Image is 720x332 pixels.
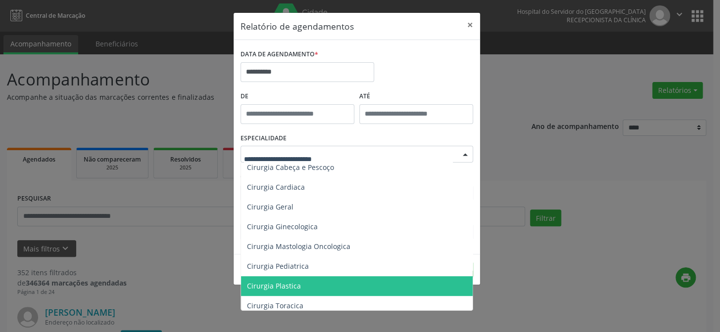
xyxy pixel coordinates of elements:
span: Cirurgia Pediatrica [247,261,309,271]
span: Cirurgia Geral [247,202,293,211]
h5: Relatório de agendamentos [240,20,354,33]
label: ATÉ [359,89,473,104]
span: Cirurgia Cabeça e Pescoço [247,163,334,172]
label: De [240,89,354,104]
span: Cirurgia Mastologia Oncologica [247,242,350,251]
label: ESPECIALIDADE [240,131,287,146]
label: DATA DE AGENDAMENTO [240,47,318,62]
span: Cirurgia Plastica [247,281,301,290]
span: Cirurgia Toracica [247,301,303,310]
span: Cirurgia Ginecologica [247,222,318,231]
span: Cirurgia Cardiaca [247,182,305,192]
button: Close [460,13,480,37]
